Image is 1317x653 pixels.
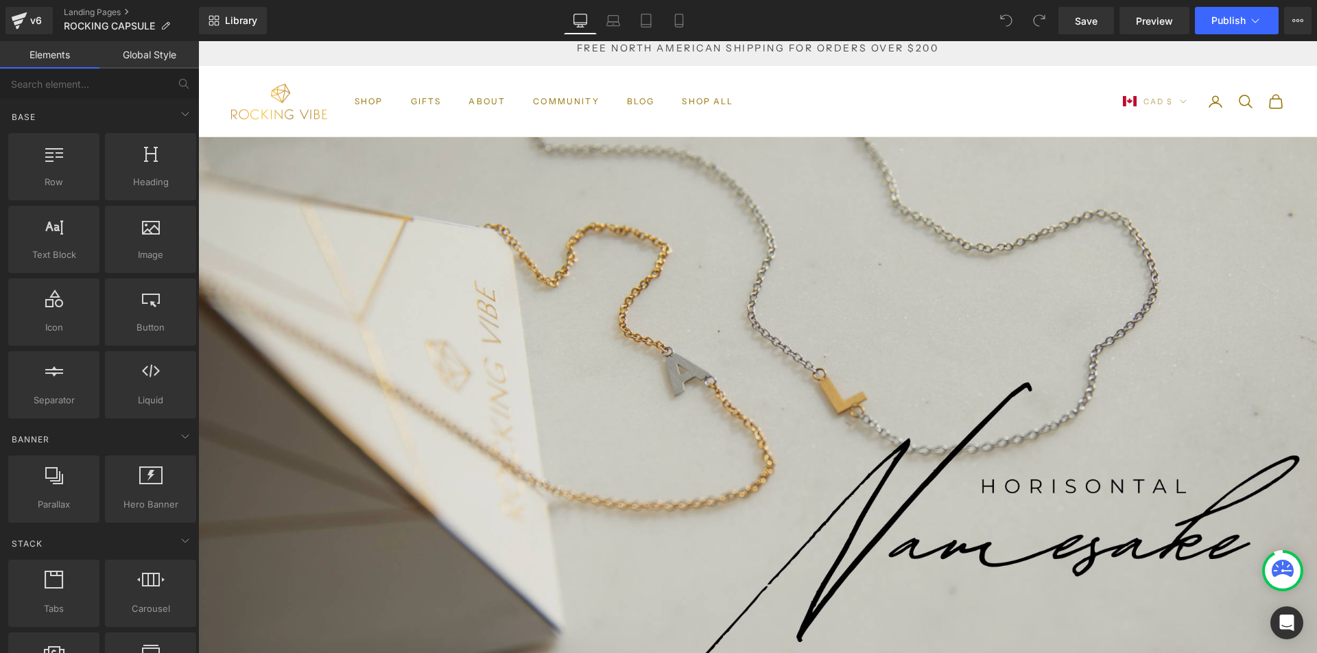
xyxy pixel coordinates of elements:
a: Shop all [484,54,535,67]
span: Base [10,110,37,123]
span: Icon [12,320,95,335]
a: BLOG [429,54,457,67]
span: Parallax [12,497,95,512]
span: Liquid [109,393,192,407]
span: Stack [10,537,44,550]
button: Publish [1195,7,1279,34]
span: Library [225,14,257,27]
a: Global Style [99,41,199,69]
span: Tabs [12,602,95,616]
a: v6 [5,7,53,34]
a: Preview [1119,7,1189,34]
img: Rocking Vibe [33,43,129,79]
button: Change country or currency [925,54,988,67]
span: Separator [12,393,95,407]
summary: Gifts [213,54,244,67]
a: Mobile [663,7,696,34]
img: Canada [925,55,938,65]
button: Undo [993,7,1020,34]
span: Banner [10,433,51,446]
span: Carousel [109,602,192,616]
a: Laptop [597,7,630,34]
summary: ABOUT [270,54,307,67]
summary: SHOP [156,54,185,67]
span: CAD $ [945,54,975,67]
nav: Secondary navigation [925,52,1086,69]
span: Save [1075,14,1097,28]
span: Preview [1136,14,1173,28]
div: Open Intercom Messenger [1270,606,1303,639]
span: Button [109,320,192,335]
span: Heading [109,175,192,189]
button: More [1284,7,1312,34]
a: New Library [199,7,267,34]
span: Row [12,175,95,189]
button: Redo [1025,7,1053,34]
span: Text Block [12,248,95,262]
span: Image [109,248,192,262]
nav: Primary navigation [156,54,897,67]
span: Publish [1211,15,1246,26]
span: ROCKING CAPSULE [64,21,155,32]
a: Landing Pages [64,7,199,18]
span: Hero Banner [109,497,192,512]
div: v6 [27,12,45,29]
a: Tablet [630,7,663,34]
a: Desktop [564,7,597,34]
summary: Community [335,54,401,67]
